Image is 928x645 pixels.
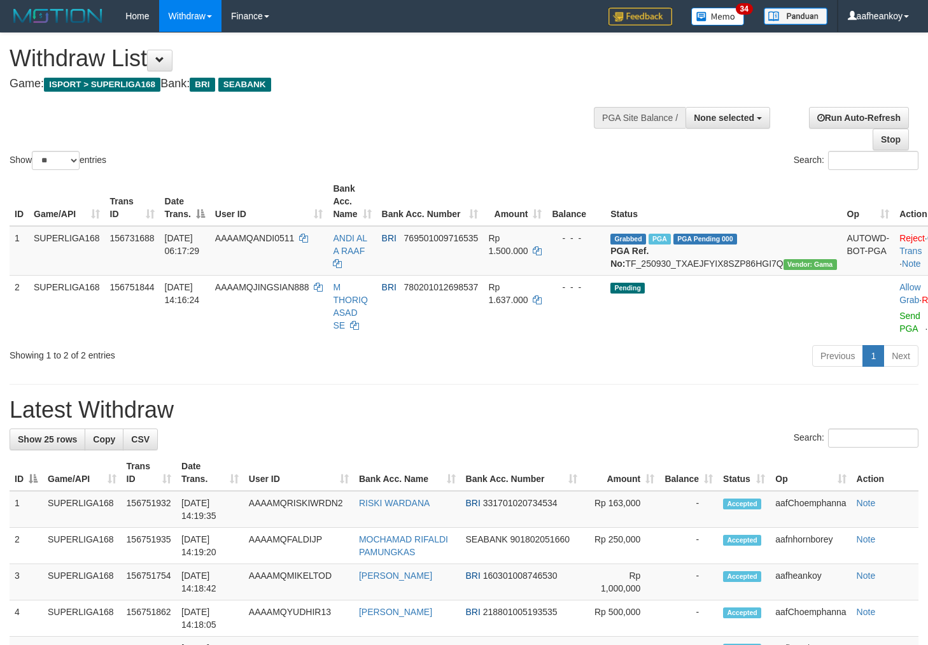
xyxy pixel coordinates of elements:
[244,564,354,600] td: AAAAMQMIKELTOD
[649,234,671,245] span: Marked by aafromsomean
[210,177,328,226] th: User ID: activate to sort column ascending
[122,455,176,491] th: Trans ID: activate to sort column ascending
[659,455,718,491] th: Balance: activate to sort column ascending
[828,151,918,170] input: Search:
[873,129,909,150] a: Stop
[359,534,448,557] a: MOCHAMAD RIFALDI PAMUNGKAS
[43,600,122,637] td: SUPERLIGA168
[510,534,570,544] span: Copy 901802051660 to clipboard
[244,528,354,564] td: AAAAMQFALDIJP
[333,282,367,330] a: M THORIQ ASAD SE
[723,535,761,546] span: Accepted
[85,429,123,450] a: Copy
[466,571,481,581] span: BRI
[131,434,150,444] span: CSV
[794,429,918,448] label: Search:
[723,607,761,618] span: Accepted
[857,571,876,581] a: Note
[582,528,659,564] td: Rp 250,000
[10,455,43,491] th: ID: activate to sort column descending
[582,600,659,637] td: Rp 500,000
[10,429,85,450] a: Show 25 rows
[176,455,244,491] th: Date Trans.: activate to sort column ascending
[176,564,244,600] td: [DATE] 14:18:42
[794,151,918,170] label: Search:
[899,282,920,305] a: Allow Grab
[466,607,481,617] span: BRI
[852,455,918,491] th: Action
[883,345,918,367] a: Next
[382,233,397,243] span: BRI
[122,600,176,637] td: 156751862
[857,607,876,617] a: Note
[685,107,770,129] button: None selected
[244,491,354,528] td: AAAAMQRISKIWRDN2
[862,345,884,367] a: 1
[857,498,876,508] a: Note
[594,107,685,129] div: PGA Site Balance /
[43,491,122,528] td: SUPERLIGA168
[582,491,659,528] td: Rp 163,000
[691,8,745,25] img: Button%20Memo.svg
[605,226,841,276] td: TF_250930_TXAEJFYIX8SZP86HGI7Q
[899,233,925,243] a: Reject
[659,600,718,637] td: -
[673,234,737,245] span: PGA Pending
[359,498,430,508] a: RISKI WARDANA
[10,564,43,600] td: 3
[812,345,863,367] a: Previous
[404,233,479,243] span: Copy 769501009716535 to clipboard
[10,46,606,71] h1: Withdraw List
[43,455,122,491] th: Game/API: activate to sort column ascending
[10,177,29,226] th: ID
[718,455,770,491] th: Status: activate to sort column ascending
[10,151,106,170] label: Show entries
[122,564,176,600] td: 156751754
[29,226,105,276] td: SUPERLIGA168
[10,600,43,637] td: 4
[10,491,43,528] td: 1
[902,259,921,269] a: Note
[10,78,606,90] h4: Game: Bank:
[215,233,295,243] span: AAAAMQANDI0511
[899,311,920,334] a: Send PGA
[377,177,484,226] th: Bank Acc. Number: activate to sort column ascending
[43,528,122,564] td: SUPERLIGA168
[10,397,918,423] h1: Latest Withdraw
[466,534,508,544] span: SEABANK
[18,434,77,444] span: Show 25 rows
[483,607,558,617] span: Copy 218801005193535 to clipboard
[105,177,160,226] th: Trans ID: activate to sort column ascending
[160,177,210,226] th: Date Trans.: activate to sort column descending
[659,491,718,528] td: -
[483,177,547,226] th: Amount: activate to sort column ascending
[10,344,377,362] div: Showing 1 to 2 of 2 entries
[165,233,200,256] span: [DATE] 06:17:29
[582,564,659,600] td: Rp 1,000,000
[244,600,354,637] td: AAAAMQYUDHIR13
[610,283,645,294] span: Pending
[770,491,851,528] td: aafChoemphanna
[809,107,909,129] a: Run Auto-Refresh
[10,226,29,276] td: 1
[828,429,918,448] input: Search:
[483,571,558,581] span: Copy 160301008746530 to clipboard
[605,177,841,226] th: Status
[547,177,605,226] th: Balance
[770,455,851,491] th: Op: activate to sort column ascending
[784,259,837,270] span: Vendor URL: https://trx31.1velocity.biz
[176,491,244,528] td: [DATE] 14:19:35
[770,600,851,637] td: aafChoemphanna
[842,177,895,226] th: Op: activate to sort column ascending
[10,528,43,564] td: 2
[610,246,649,269] b: PGA Ref. No:
[359,607,432,617] a: [PERSON_NAME]
[10,6,106,25] img: MOTION_logo.png
[466,498,481,508] span: BRI
[123,429,158,450] a: CSV
[404,282,479,292] span: Copy 780201012698537 to clipboard
[165,282,200,305] span: [DATE] 14:16:24
[857,534,876,544] a: Note
[354,455,461,491] th: Bank Acc. Name: activate to sort column ascending
[552,232,600,245] div: - - -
